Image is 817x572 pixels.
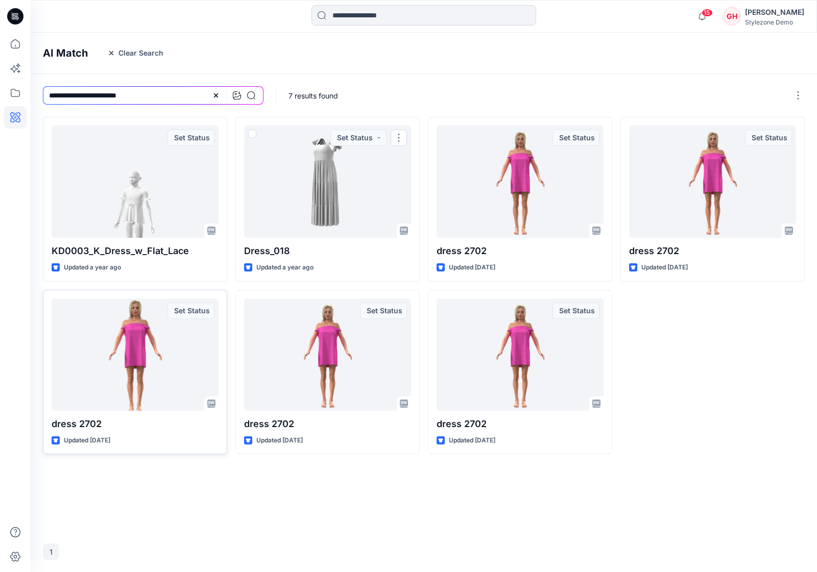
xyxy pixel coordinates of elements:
p: 7 results found [289,90,338,101]
a: dress 2702 [437,299,604,411]
div: Stylezone Demo [745,18,804,26]
p: Dress_018 [244,244,411,258]
p: Updated [DATE] [64,435,110,446]
p: dress 2702 [244,417,411,431]
h4: AI Match [43,47,88,59]
p: KD0003_K_Dress_w_Flat_Lace [52,244,219,258]
p: dress 2702 [437,417,604,431]
button: Clear Search [101,45,170,61]
a: dress 2702 [437,126,604,238]
p: Updated [DATE] [256,435,303,446]
a: dress 2702 [244,299,411,411]
p: Updated [DATE] [449,262,495,273]
p: Updated a year ago [64,262,121,273]
p: dress 2702 [437,244,604,258]
a: Dress_018 [244,126,411,238]
p: Updated [DATE] [449,435,495,446]
a: dress 2702 [629,126,796,238]
p: dress 2702 [629,244,796,258]
div: [PERSON_NAME] [745,6,804,18]
p: Updated a year ago [256,262,314,273]
p: dress 2702 [52,417,219,431]
button: 1 [43,543,59,560]
a: KD0003_K_Dress_w_Flat_Lace [52,126,219,238]
span: 15 [702,9,713,17]
a: dress 2702 [52,299,219,411]
p: Updated [DATE] [641,262,688,273]
div: GH [723,7,741,26]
